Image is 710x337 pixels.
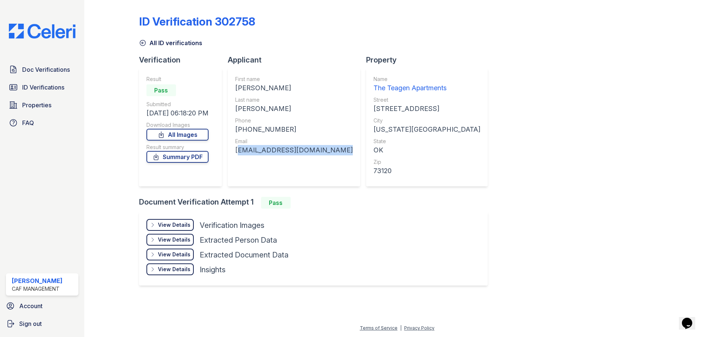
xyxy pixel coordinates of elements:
[146,129,209,141] a: All Images
[235,145,353,155] div: [EMAIL_ADDRESS][DOMAIN_NAME]
[146,144,209,151] div: Result summary
[146,108,209,118] div: [DATE] 06:18:20 PM
[373,124,480,135] div: [US_STATE][GEOGRAPHIC_DATA]
[373,158,480,166] div: Zip
[146,101,209,108] div: Submitted
[158,221,190,229] div: View Details
[6,62,78,77] a: Doc Verifications
[6,115,78,130] a: FAQ
[22,83,64,92] span: ID Verifications
[373,75,480,93] a: Name The Teagen Apartments
[373,83,480,93] div: The Teagen Apartments
[3,24,81,38] img: CE_Logo_Blue-a8612792a0a2168367f1c8372b55b34899dd931a85d93a1a3d3e32e68fde9ad4.png
[158,266,190,273] div: View Details
[146,75,209,83] div: Result
[6,98,78,112] a: Properties
[235,104,353,114] div: [PERSON_NAME]
[373,138,480,145] div: State
[22,118,34,127] span: FAQ
[373,166,480,176] div: 73120
[373,117,480,124] div: City
[235,117,353,124] div: Phone
[373,104,480,114] div: [STREET_ADDRESS]
[3,299,81,313] a: Account
[261,197,291,209] div: Pass
[146,151,209,163] a: Summary PDF
[6,80,78,95] a: ID Verifications
[139,197,494,209] div: Document Verification Attempt 1
[235,75,353,83] div: First name
[200,220,264,230] div: Verification Images
[200,250,288,260] div: Extracted Document Data
[12,276,62,285] div: [PERSON_NAME]
[200,235,277,245] div: Extracted Person Data
[146,121,209,129] div: Download Images
[400,325,402,331] div: |
[139,38,202,47] a: All ID verifications
[19,301,43,310] span: Account
[404,325,435,331] a: Privacy Policy
[373,96,480,104] div: Street
[158,236,190,243] div: View Details
[360,325,398,331] a: Terms of Service
[373,145,480,155] div: OK
[22,65,70,74] span: Doc Verifications
[235,138,353,145] div: Email
[12,285,62,293] div: CAF Management
[139,55,228,65] div: Verification
[679,307,703,330] iframe: chat widget
[228,55,366,65] div: Applicant
[146,84,176,96] div: Pass
[366,55,494,65] div: Property
[235,96,353,104] div: Last name
[3,316,81,331] a: Sign out
[200,264,226,275] div: Insights
[235,124,353,135] div: [PHONE_NUMBER]
[19,319,42,328] span: Sign out
[235,83,353,93] div: [PERSON_NAME]
[139,15,255,28] div: ID Verification 302758
[373,75,480,83] div: Name
[22,101,51,109] span: Properties
[158,251,190,258] div: View Details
